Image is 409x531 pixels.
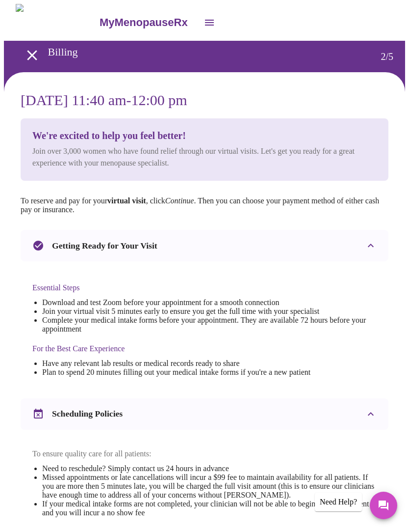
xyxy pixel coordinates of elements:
button: open drawer [198,11,221,34]
h3: [DATE] 11:40 am - 12:00 pm [21,92,388,109]
h4: For the Best Care Experience [32,344,377,353]
h3: Billing [48,46,342,58]
li: Join your virtual visit 5 minutes early to ensure you get the full time with your specialist [42,307,377,316]
li: Missed appointments or late cancellations will incur a $99 fee to maintain availability for all p... [42,473,377,500]
li: Download and test Zoom before your appointment for a smooth connection [42,298,377,307]
div: Getting Ready for Your Visit [21,230,388,261]
img: MyMenopauseRx Logo [16,4,98,41]
a: MyMenopauseRx [98,5,197,40]
em: Continue [165,196,194,205]
h3: 2 / 5 [381,51,393,62]
h3: Getting Ready for Your Visit [52,241,157,251]
li: Have any relevant lab results or medical records ready to share [42,359,377,368]
li: If your medical intake forms are not completed, your clinician will not be able to begin our appo... [42,500,377,517]
h3: MyMenopauseRx [100,16,188,29]
h3: We're excited to help you feel better! [32,130,377,141]
div: Scheduling Policies [21,398,388,430]
li: Plan to spend 20 minutes filling out your medical intake forms if you're a new patient [42,368,377,377]
p: To reserve and pay for your , click . Then you can choose your payment method of either cash pay ... [21,196,388,214]
button: Messages [370,492,397,519]
strong: virtual visit [107,196,146,205]
button: open drawer [18,41,47,70]
li: Complete your medical intake forms before your appointment. They are available 72 hours before yo... [42,316,377,334]
p: Join over 3,000 women who have found relief through our virtual visits. Let's get you ready for a... [32,145,377,169]
h3: Scheduling Policies [52,409,123,419]
div: Need Help? [315,493,362,511]
p: To ensure quality care for all patients: [32,449,377,458]
li: Need to reschedule? Simply contact us 24 hours in advance [42,464,377,473]
h4: Essential Steps [32,283,377,292]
